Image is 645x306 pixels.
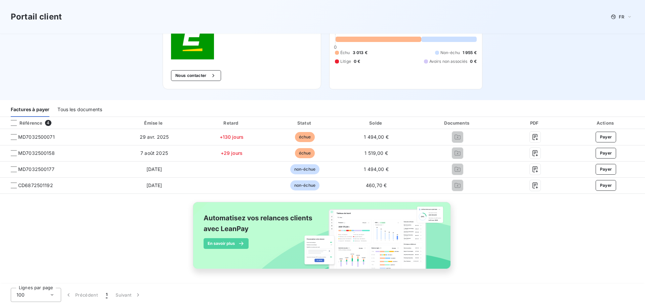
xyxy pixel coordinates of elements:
[140,134,169,140] span: 29 avr. 2025
[221,150,243,156] span: +29 jours
[171,16,214,59] img: Company logo
[16,292,25,298] span: 100
[342,120,410,126] div: Solde
[364,150,388,156] span: 1 519,00 €
[334,44,337,50] span: 0
[106,292,107,298] span: 1
[505,120,565,126] div: PDF
[61,288,102,302] button: Précédent
[364,134,389,140] span: 1 494,00 €
[220,134,244,140] span: +130 jours
[18,166,54,173] span: MD7032500177
[340,58,351,64] span: Litige
[290,164,319,174] span: non-échue
[596,180,616,191] button: Payer
[596,132,616,142] button: Payer
[196,120,267,126] div: Retard
[171,70,221,81] button: Nous contacter
[115,120,193,126] div: Émise le
[429,58,468,64] span: Avoirs non associés
[568,120,644,126] div: Actions
[413,120,502,126] div: Documents
[146,166,162,172] span: [DATE]
[596,164,616,175] button: Payer
[18,134,55,140] span: MD7032500071
[295,148,315,158] span: échue
[11,103,49,117] div: Factures à payer
[187,198,458,280] img: banner
[440,50,460,56] span: Non-échu
[270,120,340,126] div: Statut
[353,50,368,56] span: 3 013 €
[18,150,55,157] span: MD7032500158
[596,148,616,159] button: Payer
[5,120,42,126] div: Référence
[102,288,112,302] button: 1
[340,50,350,56] span: Échu
[57,103,102,117] div: Tous les documents
[112,288,145,302] button: Suivant
[140,150,168,156] span: 7 août 2025
[146,182,162,188] span: [DATE]
[354,58,360,64] span: 0 €
[463,50,477,56] span: 1 955 €
[366,182,387,188] span: 460,70 €
[18,182,53,189] span: CD6872501192
[364,166,389,172] span: 1 494,00 €
[295,132,315,142] span: échue
[11,11,62,23] h3: Portail client
[45,120,51,126] span: 4
[619,14,624,19] span: FR
[290,180,319,190] span: non-échue
[470,58,476,64] span: 0 €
